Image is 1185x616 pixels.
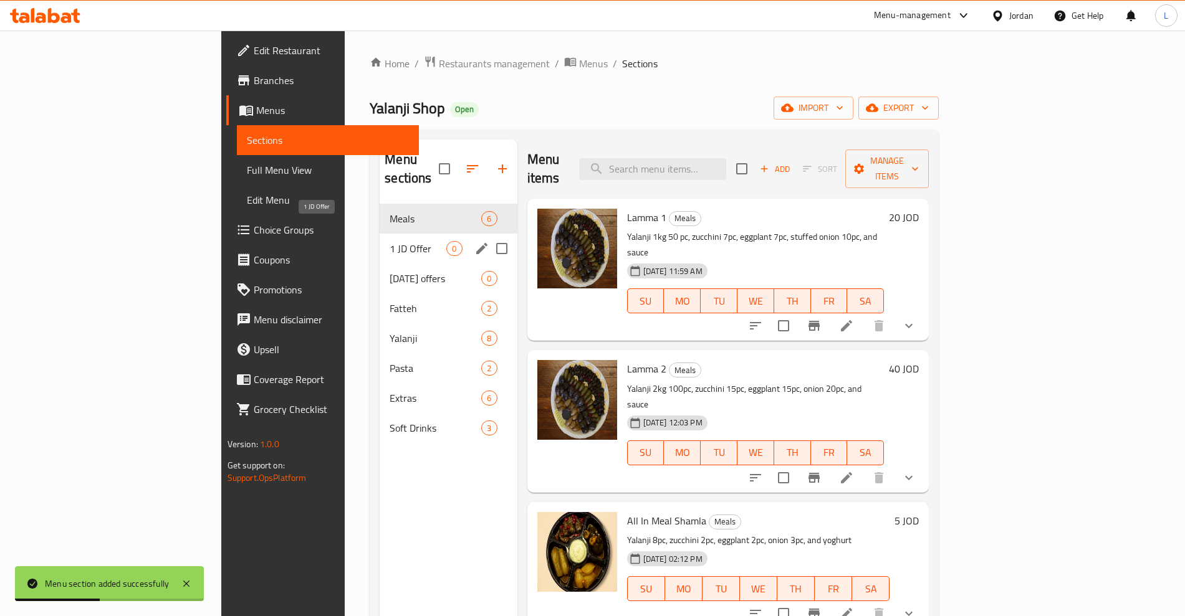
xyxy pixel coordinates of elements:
a: Menu disclaimer [226,305,419,334]
button: WE [737,288,774,313]
span: Lamma 1 [627,208,666,227]
span: 1.0.0 [260,436,279,452]
div: Meals [709,514,741,529]
button: MO [664,440,701,465]
div: Meals6 [380,204,517,234]
a: Upsell [226,334,419,364]
a: Choice Groups [226,215,419,245]
button: MO [665,576,703,601]
button: MO [664,288,701,313]
button: SU [627,440,664,465]
a: Edit Restaurant [226,36,419,65]
p: Yalanji 2kg 100pc, zucchini 15pc, eggplant 15pc, onion 20pc, and sauce [627,381,885,412]
span: Select to update [770,313,797,339]
span: TH [782,580,810,598]
span: Menus [256,103,409,118]
div: items [481,361,497,376]
span: Meals [390,211,481,226]
a: Full Menu View [237,155,419,185]
span: TU [706,292,732,310]
div: Open [450,102,479,117]
button: SA [847,440,884,465]
span: Fatteh [390,301,481,316]
span: TH [779,443,806,462]
span: Meals [709,514,741,529]
a: Edit menu item [839,318,854,333]
button: SA [852,576,890,601]
div: items [481,420,497,435]
span: All In Meal Shamla [627,511,706,530]
a: Coverage Report [226,364,419,394]
span: TU [708,580,735,598]
div: Meals [669,362,701,377]
span: Select to update [770,465,797,491]
div: Ramadan offers [390,271,481,286]
input: search [579,158,726,180]
a: Edit Menu [237,185,419,215]
button: TU [703,576,740,601]
span: Grocery Checklist [254,402,409,417]
span: Sections [622,56,658,71]
svg: Show Choices [901,470,916,485]
h6: 40 JOD [889,360,919,377]
button: Manage items [845,149,929,188]
span: Manage items [855,153,919,184]
a: Promotions [226,275,419,305]
a: Menus [226,95,419,125]
span: FR [820,580,847,598]
span: Meals [669,211,701,225]
div: Menu-management [874,8,951,23]
span: Select section first [795,159,845,179]
a: Restaurants management [424,55,550,72]
a: Sections [237,125,419,155]
span: 2 [482,303,496,315]
span: Sections [247,133,409,148]
nav: Menu sections [380,199,517,448]
h6: 5 JOD [895,512,919,529]
div: Soft Drinks3 [380,413,517,443]
span: L [1164,9,1168,22]
span: 3 [482,422,496,434]
span: Edit Menu [247,192,409,207]
img: Lamma 1 [537,209,617,288]
div: Extras6 [380,383,517,413]
span: Extras [390,391,481,405]
div: Yalanji8 [380,323,517,353]
div: [DATE] offers0 [380,263,517,293]
nav: breadcrumb [370,55,939,72]
span: Sort sections [458,154,487,184]
button: WE [740,576,777,601]
div: items [446,241,462,256]
span: Open [450,104,479,115]
div: items [481,331,497,346]
span: Add item [755,159,795,179]
button: Branch-specific-item [799,463,829,493]
h6: 20 JOD [889,209,919,226]
span: SA [852,292,879,310]
a: Edit menu item [839,470,854,485]
button: show more [894,463,924,493]
span: MO [670,580,698,598]
a: Branches [226,65,419,95]
div: 1 JD Offer0edit [380,234,517,263]
a: Coupons [226,245,419,275]
span: Branches [254,73,409,88]
button: SU [627,576,665,601]
span: Promotions [254,282,409,297]
button: FR [811,440,848,465]
svg: Show Choices [901,318,916,333]
span: Menu disclaimer [254,312,409,327]
a: Menus [564,55,608,72]
span: 0 [482,273,496,285]
span: SU [633,580,660,598]
button: Add section [487,154,517,184]
span: Meals [669,363,701,377]
span: 1 JD Offer [390,241,446,256]
a: Grocery Checklist [226,394,419,424]
div: Yalanji [390,331,481,346]
span: FR [816,443,843,462]
button: FR [815,576,852,601]
button: import [774,97,853,120]
span: WE [742,443,769,462]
